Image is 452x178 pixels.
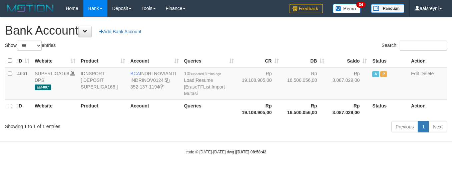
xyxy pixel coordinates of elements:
[333,4,361,13] img: Button%20Memo.svg
[408,99,447,118] th: Action
[15,67,32,100] td: 4661
[15,99,32,118] th: ID
[128,54,181,67] th: Account: activate to sort column ascending
[400,41,447,51] input: Search:
[130,71,140,76] span: BCA
[15,54,32,67] th: ID: activate to sort column ascending
[32,67,78,100] td: DPS
[236,150,266,154] strong: [DATE] 08:58:42
[32,54,78,67] th: Website: activate to sort column ascending
[184,71,225,96] span: | | |
[159,84,164,89] a: Copy 3521371194 to clipboard
[371,4,404,13] img: panduan.png
[370,54,408,67] th: Status
[184,84,225,96] a: Import Mutasi
[195,78,213,83] a: Resume
[237,54,282,67] th: CR: activate to sort column ascending
[380,71,387,77] span: Paused
[181,99,237,118] th: Queries
[408,54,447,67] th: Action
[128,99,181,118] th: Account
[35,85,51,90] span: aaf-007
[418,121,429,132] a: 1
[282,67,327,100] td: Rp 16.500.056,00
[237,99,282,118] th: Rp 19.108.905,00
[185,84,210,89] a: EraseTFList
[372,71,379,77] span: Active
[181,54,237,67] th: Queries: activate to sort column ascending
[370,99,408,118] th: Status
[429,121,447,132] a: Next
[5,41,56,51] label: Show entries
[192,72,221,76] span: updated 3 mins ago
[165,78,169,83] a: Copy INDRINOV0124 to clipboard
[184,71,221,76] span: 105
[130,78,164,83] a: INDRINOV0124
[5,120,183,130] div: Showing 1 to 1 of 1 entries
[17,41,42,51] select: Showentries
[327,54,370,67] th: Saldo: activate to sort column ascending
[35,71,69,76] a: SUPERLIGA168
[327,99,370,118] th: Rp 3.087.029,00
[184,78,194,83] a: Load
[5,24,447,37] h1: Bank Account
[282,54,327,67] th: DB: activate to sort column ascending
[411,71,419,76] a: Edit
[290,4,323,13] img: Feedback.jpg
[5,3,56,13] img: MOTION_logo.png
[327,67,370,100] td: Rp 3.087.029,00
[420,71,434,76] a: Delete
[391,121,418,132] a: Previous
[282,99,327,118] th: Rp 16.500.056,00
[382,41,447,51] label: Search:
[78,67,128,100] td: IDNSPORT [ DEPOSIT SUPERLIGA168 ]
[237,67,282,100] td: Rp 19.108.905,00
[356,2,365,8] span: 34
[78,99,128,118] th: Product
[32,99,78,118] th: Website
[95,26,145,37] a: Add Bank Account
[78,54,128,67] th: Product: activate to sort column ascending
[186,150,267,154] small: code © [DATE]-[DATE] dwg |
[128,67,181,100] td: INDRI NOVIANTI 352-137-1194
